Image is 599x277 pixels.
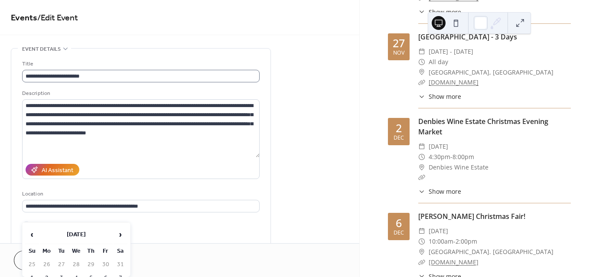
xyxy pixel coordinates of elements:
span: [GEOGRAPHIC_DATA], [GEOGRAPHIC_DATA] [429,67,553,78]
td: 28 [69,258,83,271]
div: ​ [418,236,425,247]
span: 4:30pm [429,152,450,162]
div: Dec [394,135,404,141]
td: 25 [25,258,39,271]
a: [GEOGRAPHIC_DATA] - 3 Days [418,32,517,42]
span: - [450,152,453,162]
td: 26 [40,258,54,271]
div: ​ [418,162,425,173]
div: 27 [393,38,405,49]
div: ​ [418,57,425,67]
div: Description [22,89,258,98]
span: Show more [429,187,461,196]
a: [PERSON_NAME] Christmas Fair! [418,212,525,221]
a: Denbies Wine Estate Christmas Evening Market [418,117,548,137]
span: Show more [429,92,461,101]
th: Sa [114,245,127,257]
div: Title [22,59,258,68]
a: Events [11,10,37,26]
button: ​Show more [418,92,461,101]
div: ​ [418,152,425,162]
a: [DOMAIN_NAME] [429,78,479,86]
span: - [453,236,456,247]
th: Fr [99,245,113,257]
button: ​Show more [418,7,461,16]
td: 31 [114,258,127,271]
span: › [114,226,127,243]
button: Cancel [14,251,67,270]
div: Location [22,189,258,199]
span: 10:00am [429,236,453,247]
div: 6 [396,218,402,228]
span: All day [429,57,448,67]
span: [DATE] [429,226,448,236]
div: AI Assistant [42,166,73,175]
div: Nov [393,50,404,56]
span: Event details [22,45,61,54]
div: ​ [418,77,425,88]
th: Tu [55,245,68,257]
span: 2:00pm [456,236,477,247]
span: / Edit Event [37,10,78,26]
span: Link to Google Maps [33,220,80,229]
button: ​Show more [418,187,461,196]
span: [DATE] [429,141,448,152]
div: ​ [418,247,425,257]
th: Mo [40,245,54,257]
div: 2 [396,123,402,134]
div: ​ [418,257,425,267]
th: Su [25,245,39,257]
td: 30 [99,258,113,271]
div: ​ [418,173,425,183]
span: ‹ [26,226,39,243]
div: Dec [394,230,404,236]
span: [GEOGRAPHIC_DATA]. [GEOGRAPHIC_DATA] [429,247,553,257]
th: Th [84,245,98,257]
th: We [69,245,83,257]
a: [DOMAIN_NAME] [429,258,479,266]
th: [DATE] [40,225,113,244]
div: ​ [418,141,425,152]
span: Denbies Wine Estate [429,162,488,173]
div: ​ [418,187,425,196]
button: AI Assistant [26,164,79,176]
div: ​ [418,7,425,16]
div: ​ [418,226,425,236]
div: ​ [418,67,425,78]
td: 27 [55,258,68,271]
div: ​ [418,46,425,57]
span: 8:00pm [453,152,474,162]
span: Show more [429,7,461,16]
span: [DATE] - [DATE] [429,46,473,57]
div: ​ [418,92,425,101]
td: 29 [84,258,98,271]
